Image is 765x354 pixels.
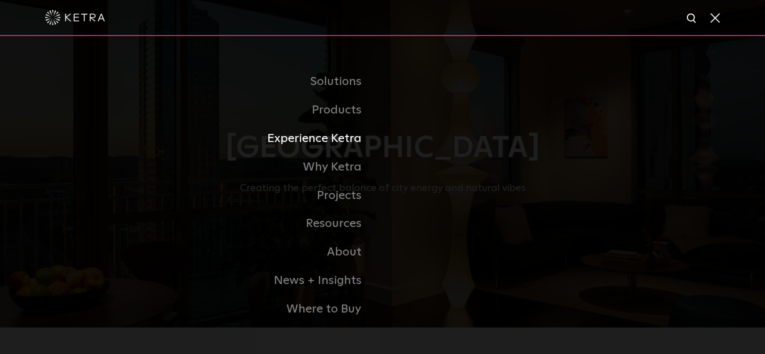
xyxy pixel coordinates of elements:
a: Projects [132,181,382,210]
a: Solutions [132,67,382,96]
div: Navigation Menu [132,67,633,323]
a: Why Ketra [132,153,382,181]
img: ketra-logo-2019-white [45,10,105,25]
a: News + Insights [132,266,382,295]
a: Where to Buy [132,295,382,323]
a: Resources [132,209,382,238]
a: Experience Ketra [132,124,382,153]
a: About [132,238,382,266]
a: Products [132,96,382,124]
img: search icon [686,12,698,25]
